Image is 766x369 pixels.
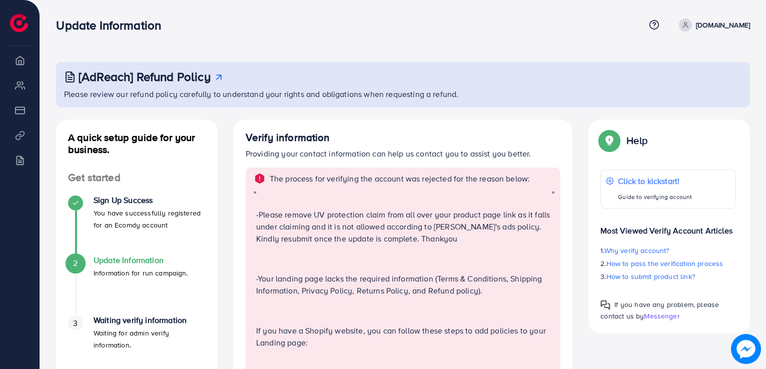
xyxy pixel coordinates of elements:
[73,317,78,329] span: 3
[270,172,530,184] p: The process for verifying the account was rejected for the reason below:
[56,255,218,315] li: Update Information
[600,270,736,282] p: 3.
[606,271,695,281] span: How to submit product link?
[256,272,552,296] p: -Your landing page lacks the required information (Terms & Conditions, Shipping Information, Priv...
[10,14,28,32] img: logo
[618,175,692,187] p: Click to kickstart!
[94,255,188,265] h4: Update Information
[618,191,692,203] p: Guide to verifying account
[696,19,750,31] p: [DOMAIN_NAME]
[600,131,618,149] img: Popup guide
[644,311,679,321] span: Messenger
[731,334,761,364] img: image
[56,18,169,32] h3: Update Information
[254,172,266,184] img: alert
[246,131,561,144] h4: Verify information
[256,208,552,244] p: -Please remove UV protection claim from all over your product page link as it falls under claimin...
[675,18,750,31] a: [DOMAIN_NAME]
[94,207,206,231] p: You have successfully registered for an Ecomdy account
[604,245,669,255] span: Why verify account?
[256,324,552,348] p: If you have a Shopify website, you can follow these steps to add policies to your Landing page:
[246,147,561,159] p: Providing your contact information can help us contact you to assist you better.
[73,257,78,269] span: 2
[626,134,647,146] p: Help
[94,315,206,325] h4: Waiting verify information
[600,216,736,236] p: Most Viewed Verify Account Articles
[600,300,610,310] img: Popup guide
[64,88,744,100] p: Please review our refund policy carefully to understand your rights and obligations when requesti...
[606,258,723,268] span: How to pass the verification process
[600,257,736,269] p: 2.
[56,171,218,184] h4: Get started
[94,267,188,279] p: Information for run campaign.
[56,195,218,255] li: Sign Up Success
[79,69,211,84] h3: [AdReach] Refund Policy
[600,244,736,256] p: 1.
[94,195,206,205] h4: Sign Up Success
[56,131,218,155] h4: A quick setup guide for your business.
[600,299,719,321] span: If you have any problem, please contact us by
[94,327,206,351] p: Waiting for admin verify information.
